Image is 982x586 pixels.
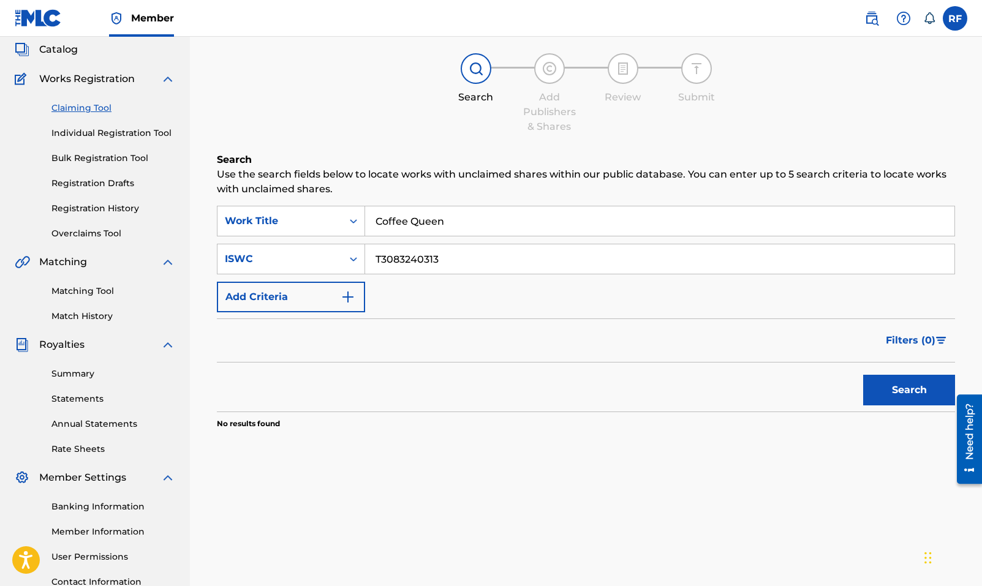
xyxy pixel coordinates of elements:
img: Catalog [15,42,29,57]
div: Submit [666,90,727,105]
span: Royalties [39,337,85,352]
a: Bulk Registration Tool [51,152,175,165]
a: User Permissions [51,550,175,563]
img: expand [161,255,175,269]
a: Registration History [51,202,175,215]
div: User Menu [943,6,967,31]
span: Member [131,11,174,25]
a: Individual Registration Tool [51,127,175,140]
a: Claiming Tool [51,102,175,115]
span: Member Settings [39,470,126,485]
div: Search [445,90,507,105]
img: Works Registration [15,72,31,86]
button: Filters (0) [878,325,955,356]
iframe: Resource Center [948,389,982,488]
a: Banking Information [51,500,175,513]
p: No results found [217,418,280,429]
a: Rate Sheets [51,443,175,456]
a: Overclaims Tool [51,227,175,240]
img: 9d2ae6d4665cec9f34b9.svg [341,290,355,304]
a: CatalogCatalog [15,42,78,57]
img: step indicator icon for Review [616,61,630,76]
img: step indicator icon for Submit [689,61,704,76]
span: Filters ( 0 ) [886,333,935,348]
form: Search Form [217,206,955,411]
img: Top Rightsholder [109,11,124,26]
a: Registration Drafts [51,177,175,190]
img: filter [936,337,946,344]
img: expand [161,337,175,352]
div: Help [891,6,916,31]
div: Notifications [923,12,935,24]
img: Member Settings [15,470,29,485]
div: ISWC [225,252,335,266]
a: Match History [51,310,175,323]
button: Add Criteria [217,282,365,312]
div: Add Publishers & Shares [519,90,580,134]
iframe: Chat Widget [921,527,982,586]
img: expand [161,72,175,86]
img: step indicator icon for Add Publishers & Shares [542,61,557,76]
a: Annual Statements [51,418,175,430]
p: Use the search fields below to locate works with unclaimed shares within our public database. You... [217,167,955,197]
img: search [864,11,879,26]
div: Work Title [225,214,335,228]
img: Matching [15,255,30,269]
div: Review [592,90,654,105]
span: Works Registration [39,72,135,86]
img: step indicator icon for Search [469,61,483,76]
span: Catalog [39,42,78,57]
a: Public Search [859,6,884,31]
img: MLC Logo [15,9,62,27]
img: expand [161,470,175,485]
a: Matching Tool [51,285,175,298]
button: Search [863,375,955,405]
span: Matching [39,255,87,269]
img: Royalties [15,337,29,352]
h6: Search [217,152,955,167]
a: Summary [51,367,175,380]
a: Member Information [51,525,175,538]
div: Drag [924,539,932,576]
a: Statements [51,393,175,405]
img: help [896,11,911,26]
